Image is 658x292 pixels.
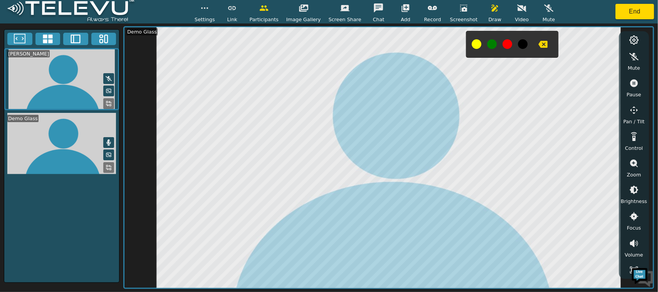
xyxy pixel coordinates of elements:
span: Control [625,144,643,152]
span: Screenshot [450,16,478,23]
span: Video [515,16,529,23]
span: Image Gallery [286,16,321,23]
div: [PERSON_NAME] [7,50,50,57]
button: Two Window Medium [63,33,88,45]
button: Fullscreen [7,33,32,45]
button: Three Window Medium [91,33,116,45]
button: Mute [103,137,114,148]
span: Volume [625,251,643,258]
span: Participants [249,16,278,23]
span: Zoom [627,171,641,178]
div: Demo Glass [126,28,158,35]
span: We're online! [45,97,106,175]
button: End [616,4,654,19]
button: Replace Feed [103,162,114,173]
span: Focus [627,224,641,232]
span: Settings [195,16,215,23]
div: Chat with us now [40,40,130,50]
span: Brightness [621,198,647,205]
span: Draw [488,16,501,23]
span: Pan / Tilt [623,118,645,125]
button: 4x4 [35,33,61,45]
span: Chat [373,16,384,23]
span: Pause [627,91,641,98]
img: Chat Widget [631,265,654,288]
span: Record [424,16,441,23]
span: Mute [628,64,640,72]
div: Minimize live chat window [126,4,145,22]
button: Replace Feed [103,98,114,109]
img: d_736959983_company_1615157101543_736959983 [13,36,32,55]
span: Add [401,16,411,23]
div: Demo Glass [7,115,39,122]
button: Picture in Picture [103,149,114,160]
textarea: Type your message and hit 'Enter' [4,210,147,237]
span: Screen Share [328,16,361,23]
span: Mute [543,16,555,23]
button: Picture in Picture [103,86,114,96]
button: Mute [103,73,114,84]
span: Link [227,16,237,23]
